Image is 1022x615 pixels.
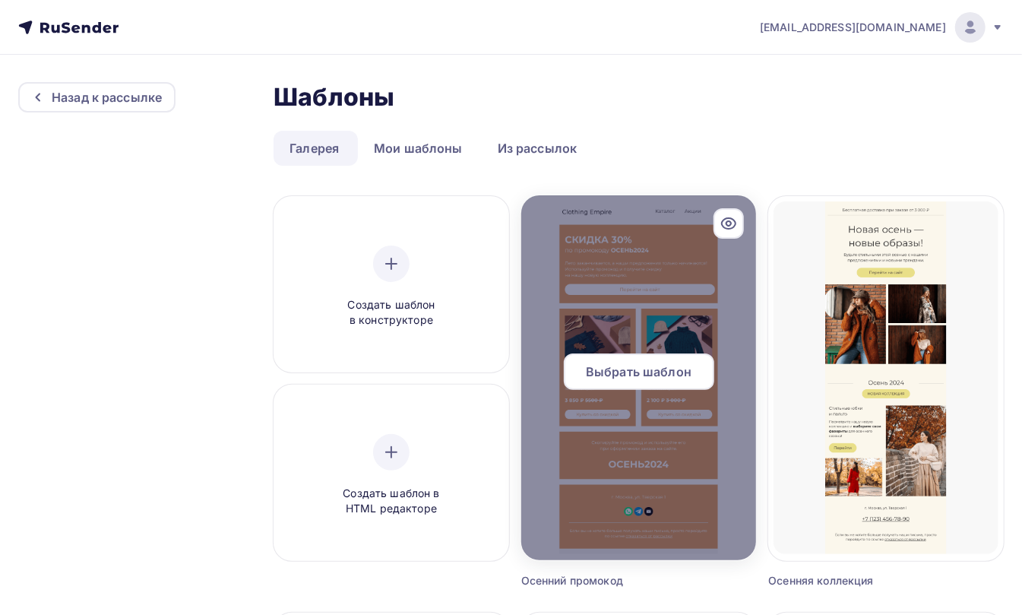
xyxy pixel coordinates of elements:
[760,20,946,35] span: [EMAIL_ADDRESS][DOMAIN_NAME]
[274,131,355,166] a: Галерея
[760,12,1004,43] a: [EMAIL_ADDRESS][DOMAIN_NAME]
[319,297,464,328] span: Создать шаблон в конструкторе
[358,131,479,166] a: Мои шаблоны
[768,573,944,588] div: Осенняя коллекция
[586,363,691,381] span: Выбрать шаблон
[52,88,162,106] div: Назад к рассылке
[521,573,698,588] div: Осенний промокод
[482,131,593,166] a: Из рассылок
[274,82,394,113] h2: Шаблоны
[319,486,464,517] span: Создать шаблон в HTML редакторе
